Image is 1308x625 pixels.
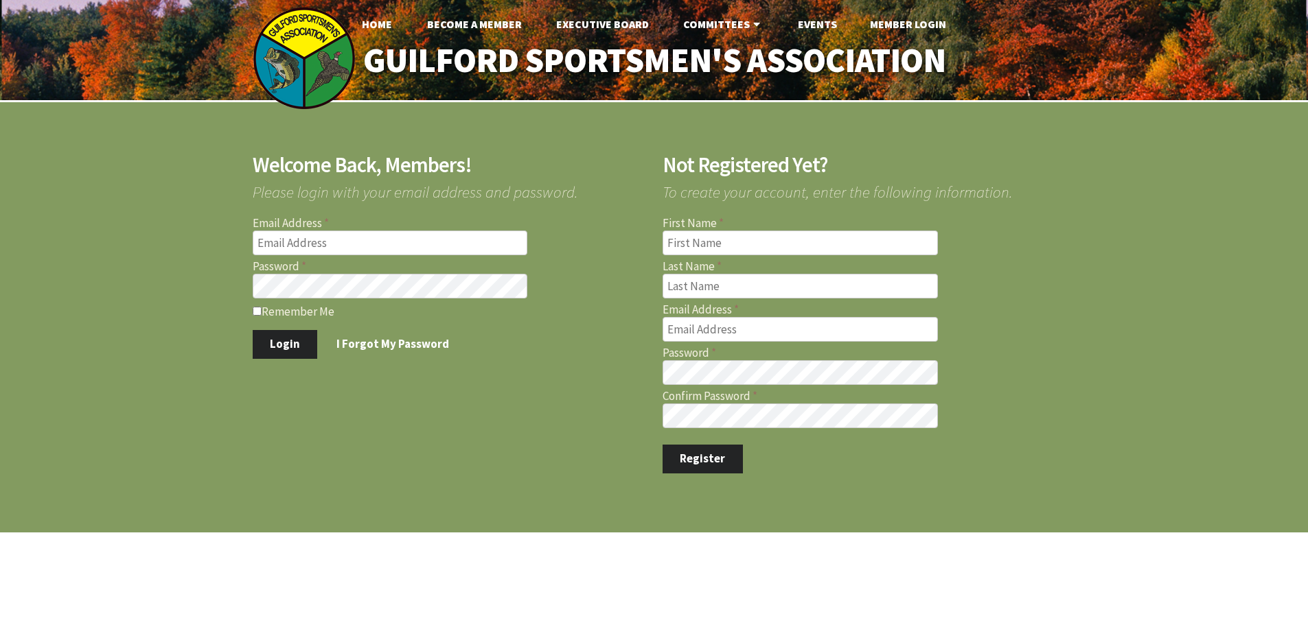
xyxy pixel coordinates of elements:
a: Executive Board [545,10,660,38]
label: First Name [663,217,1056,229]
a: Guilford Sportsmen's Association [334,32,974,90]
label: Email Address [253,217,646,229]
a: Committees [672,10,775,38]
a: Member Login [859,10,957,38]
a: Events [787,10,848,38]
label: Password [663,347,1056,359]
label: Remember Me [253,304,646,318]
span: Please login with your email address and password. [253,176,646,200]
h2: Not Registered Yet? [663,154,1056,176]
a: Home [351,10,403,38]
input: Remember Me [253,307,262,316]
label: Password [253,261,646,272]
label: Last Name [663,261,1056,272]
label: Email Address [663,304,1056,316]
input: Email Address [663,317,938,342]
span: To create your account, enter the following information. [663,176,1056,200]
button: Login [253,330,318,359]
a: Become A Member [416,10,533,38]
h2: Welcome Back, Members! [253,154,646,176]
input: First Name [663,231,938,255]
input: Last Name [663,274,938,298]
button: Register [663,445,743,473]
label: Confirm Password [663,390,1056,402]
img: logo_sm.png [253,7,356,110]
input: Email Address [253,231,528,255]
a: I Forgot My Password [319,330,467,359]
